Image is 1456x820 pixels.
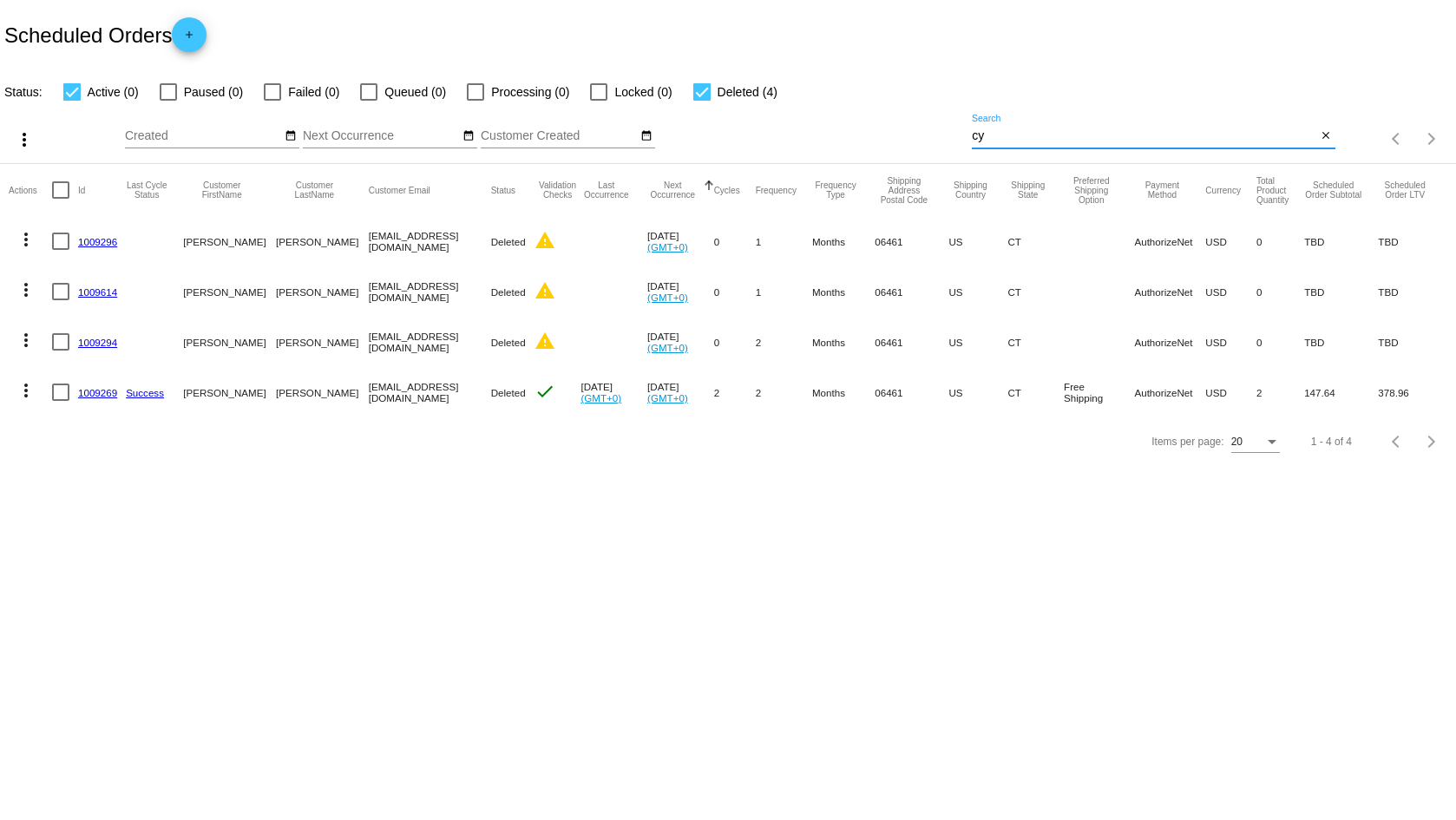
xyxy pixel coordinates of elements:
[491,387,526,398] span: Deleted
[369,317,491,367] mat-cell: [EMAIL_ADDRESS][DOMAIN_NAME]
[647,180,698,200] button: Change sorting for NextOccurrenceUtc
[647,292,688,303] a: (GMT+0)
[875,367,948,417] mat-cell: 06461
[78,185,85,195] button: Change sorting for Id
[462,129,475,143] mat-icon: date_range
[1256,164,1304,216] mat-header-cell: Total Product Quantity
[1378,216,1447,266] mat-cell: TBD
[16,330,36,351] mat-icon: more_vert
[580,180,632,200] button: Change sorting for LastOccurrenceUtc
[288,82,339,102] span: Failed (0)
[1414,121,1449,156] button: Next page
[1256,266,1304,317] mat-cell: 0
[948,180,992,200] button: Change sorting for ShippingCountry
[875,176,933,205] button: Change sorting for ShippingPostcode
[1320,129,1332,143] mat-icon: close
[756,216,812,266] mat-cell: 1
[756,185,797,195] button: Change sorting for Frequency
[812,266,875,317] mat-cell: Months
[948,266,1007,317] mat-cell: US
[812,317,875,367] mat-cell: Months
[1007,180,1048,200] button: Change sorting for ShippingState
[491,286,526,298] span: Deleted
[1205,367,1256,417] mat-cell: USD
[972,129,1316,143] input: Search
[1134,266,1205,317] mat-cell: AuthorizeNet
[125,129,281,143] input: Created
[4,17,207,52] h2: Scheduled Orders
[276,367,369,417] mat-cell: [PERSON_NAME]
[714,317,756,367] mat-cell: 0
[78,337,117,348] a: 1009294
[580,392,621,403] a: (GMT+0)
[535,381,555,402] mat-icon: check
[276,180,353,200] button: Change sorting for CustomerLastName
[303,129,459,143] input: Next Occurrence
[1256,367,1304,417] mat-cell: 2
[16,279,36,300] mat-icon: more_vert
[535,230,555,251] mat-icon: warning
[647,342,688,353] a: (GMT+0)
[1304,180,1362,200] button: Change sorting for Subtotal
[714,216,756,266] mat-cell: 0
[1317,128,1335,146] button: Clear
[481,129,637,143] input: Customer Created
[1311,436,1352,448] div: 1 - 4 of 4
[714,367,756,417] mat-cell: 2
[369,216,491,266] mat-cell: [EMAIL_ADDRESS][DOMAIN_NAME]
[1064,176,1118,205] button: Change sorting for PreferredShippingOption
[369,185,430,195] button: Change sorting for CustomerEmail
[491,337,526,348] span: Deleted
[535,164,581,216] mat-header-cell: Validation Checks
[1380,121,1414,156] button: Previous page
[184,82,243,102] span: Paused (0)
[1231,436,1280,449] mat-select: Items per page:
[9,164,52,216] mat-header-cell: Actions
[714,185,740,195] button: Change sorting for Cycles
[179,29,200,49] mat-icon: add
[948,367,1007,417] mat-cell: US
[126,180,167,200] button: Change sorting for LastProcessingCycleId
[1304,317,1378,367] mat-cell: TBD
[756,367,812,417] mat-cell: 2
[285,129,297,143] mat-icon: date_range
[640,129,653,143] mat-icon: date_range
[647,216,714,266] mat-cell: [DATE]
[276,317,369,367] mat-cell: [PERSON_NAME]
[1134,317,1205,367] mat-cell: AuthorizeNet
[16,380,36,401] mat-icon: more_vert
[1205,266,1256,317] mat-cell: USD
[647,317,714,367] mat-cell: [DATE]
[718,82,777,102] span: Deleted (4)
[647,241,688,253] a: (GMT+0)
[614,82,672,102] span: Locked (0)
[78,236,117,247] a: 1009296
[1378,367,1447,417] mat-cell: 378.96
[1378,180,1432,200] button: Change sorting for LifetimeValue
[875,216,948,266] mat-cell: 06461
[491,185,515,195] button: Change sorting for Status
[580,367,647,417] mat-cell: [DATE]
[1231,436,1243,448] span: 20
[14,129,35,150] mat-icon: more_vert
[812,180,859,200] button: Change sorting for FrequencyType
[1007,317,1064,367] mat-cell: CT
[1256,216,1304,266] mat-cell: 0
[812,367,875,417] mat-cell: Months
[1380,424,1414,459] button: Previous page
[714,266,756,317] mat-cell: 0
[369,367,491,417] mat-cell: [EMAIL_ADDRESS][DOMAIN_NAME]
[1205,317,1256,367] mat-cell: USD
[1007,216,1064,266] mat-cell: CT
[1378,317,1447,367] mat-cell: TBD
[183,317,276,367] mat-cell: [PERSON_NAME]
[1064,367,1134,417] mat-cell: Free Shipping
[756,317,812,367] mat-cell: 2
[384,82,446,102] span: Queued (0)
[88,82,139,102] span: Active (0)
[183,367,276,417] mat-cell: [PERSON_NAME]
[647,266,714,317] mat-cell: [DATE]
[276,266,369,317] mat-cell: [PERSON_NAME]
[183,180,260,200] button: Change sorting for CustomerFirstName
[1134,180,1190,200] button: Change sorting for PaymentMethod.Type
